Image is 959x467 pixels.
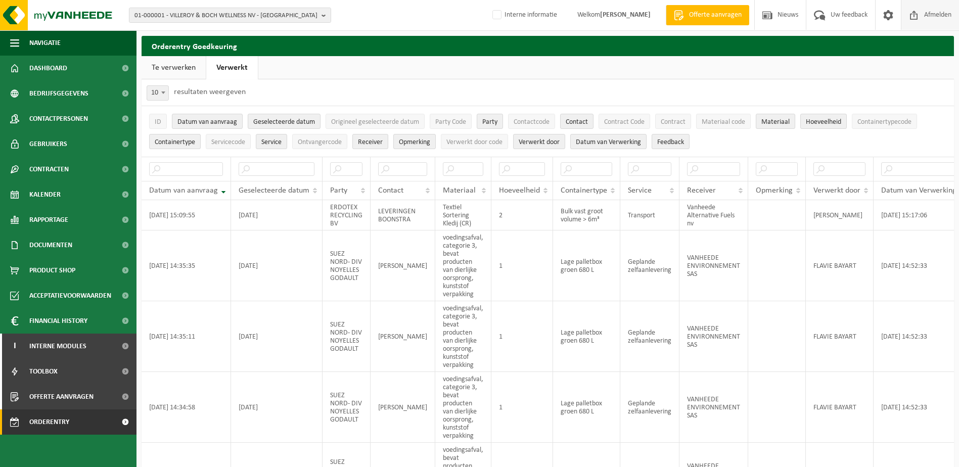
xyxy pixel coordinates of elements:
span: Hoeveelheid [499,186,540,195]
td: Textiel Sortering Kledij (CR) [435,200,491,230]
span: Acceptatievoorwaarden [29,283,111,308]
td: [DATE] 14:35:11 [142,301,231,372]
a: Offerte aanvragen [666,5,749,25]
span: Hoeveelheid [806,118,841,126]
span: Contactcode [514,118,550,126]
span: Kalender [29,182,61,207]
span: Containertypecode [857,118,911,126]
span: Service [261,138,282,146]
span: Contracten [29,157,69,182]
td: 1 [491,372,553,443]
td: voedingsafval, categorie 3, bevat producten van dierlijke oorsprong, kunststof verpakking [435,301,491,372]
span: Orderentry Goedkeuring [29,409,114,435]
span: Materiaal [443,186,476,195]
span: Documenten [29,232,72,258]
button: Verwerkt doorVerwerkt door: Activate to sort [513,134,565,149]
button: Verwerkt door codeVerwerkt door code: Activate to sort [441,134,508,149]
span: Contact [566,118,588,126]
button: Datum van aanvraagDatum van aanvraag: Activate to remove sorting [172,114,243,129]
span: Offerte aanvragen [29,384,94,409]
span: Opmerking [756,186,793,195]
span: Receiver [358,138,383,146]
button: FeedbackFeedback: Activate to sort [652,134,690,149]
button: OpmerkingOpmerking: Activate to sort [393,134,436,149]
span: 10 [147,85,169,101]
td: 1 [491,301,553,372]
button: Datum van VerwerkingDatum van Verwerking: Activate to sort [570,134,647,149]
button: ContactContact: Activate to sort [560,114,593,129]
span: Party [330,186,347,195]
td: [DATE] [231,230,323,301]
td: Lage palletbox groen 680 L [553,301,620,372]
span: Bedrijfsgegevens [29,81,88,106]
label: resultaten weergeven [174,88,246,96]
span: I [10,334,19,359]
button: ServicecodeServicecode: Activate to sort [206,134,251,149]
button: OntvangercodeOntvangercode: Activate to sort [292,134,347,149]
span: Party Code [435,118,466,126]
span: Feedback [657,138,684,146]
span: Interne modules [29,334,86,359]
td: voedingsafval, categorie 3, bevat producten van dierlijke oorsprong, kunststof verpakking [435,372,491,443]
span: Geselecteerde datum [239,186,309,195]
button: ServiceService: Activate to sort [256,134,287,149]
td: [DATE] 14:35:35 [142,230,231,301]
button: Materiaal codeMateriaal code: Activate to sort [696,114,751,129]
td: [DATE] 14:34:58 [142,372,231,443]
button: Contract CodeContract Code: Activate to sort [599,114,650,129]
button: Origineel geselecteerde datumOrigineel geselecteerde datum: Activate to sort [326,114,425,129]
span: Party [482,118,497,126]
td: SUEZ NORD- DIV NOYELLES GODAULT [323,301,371,372]
button: MateriaalMateriaal: Activate to sort [756,114,795,129]
td: Transport [620,200,679,230]
button: HoeveelheidHoeveelheid: Activate to sort [800,114,847,129]
td: SUEZ NORD- DIV NOYELLES GODAULT [323,372,371,443]
td: [PERSON_NAME] [371,372,435,443]
td: [PERSON_NAME] [806,200,874,230]
button: IDID: Activate to sort [149,114,167,129]
span: Datum van aanvraag [177,118,237,126]
a: Te verwerken [142,56,206,79]
a: Verwerkt [206,56,258,79]
td: [DATE] [231,301,323,372]
span: Contract Code [604,118,645,126]
span: 10 [147,86,168,100]
td: [DATE] [231,372,323,443]
button: ContractContract: Activate to sort [655,114,691,129]
button: ContainertypecodeContainertypecode: Activate to sort [852,114,917,129]
span: Verwerkt door [519,138,560,146]
td: VANHEEDE ENVIRONNEMENT SAS [679,230,748,301]
span: Gebruikers [29,131,67,157]
td: Geplande zelfaanlevering [620,230,679,301]
td: [DATE] 15:09:55 [142,200,231,230]
h2: Orderentry Goedkeuring [142,36,954,56]
td: Geplande zelfaanlevering [620,301,679,372]
td: [PERSON_NAME] [371,230,435,301]
span: Verwerkt door code [446,138,503,146]
button: ContactcodeContactcode: Activate to sort [508,114,555,129]
button: Geselecteerde datumGeselecteerde datum: Activate to sort [248,114,321,129]
td: SUEZ NORD- DIV NOYELLES GODAULT [323,230,371,301]
td: Vanheede Alternative Fuels nv [679,200,748,230]
span: 01-000001 - VILLEROY & BOCH WELLNESS NV - [GEOGRAPHIC_DATA] [134,8,317,23]
td: FLAVIE BAYART [806,372,874,443]
strong: [PERSON_NAME] [600,11,651,19]
label: Interne informatie [490,8,557,23]
span: Opmerking [399,138,430,146]
td: VANHEEDE ENVIRONNEMENT SAS [679,301,748,372]
td: [DATE] [231,200,323,230]
span: Containertype [561,186,607,195]
td: VANHEEDE ENVIRONNEMENT SAS [679,372,748,443]
button: Party CodeParty Code: Activate to sort [430,114,472,129]
span: Servicecode [211,138,245,146]
span: Datum van aanvraag [149,186,218,195]
td: LEVERINGEN BOONSTRA [371,200,435,230]
span: Contactpersonen [29,106,88,131]
button: PartyParty: Activate to sort [477,114,503,129]
span: Service [628,186,652,195]
span: Rapportage [29,207,68,232]
td: [PERSON_NAME] [371,301,435,372]
span: Verwerkt door [813,186,860,195]
td: Bulk vast groot volume > 6m³ [553,200,620,230]
span: Datum van Verwerking [881,186,956,195]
